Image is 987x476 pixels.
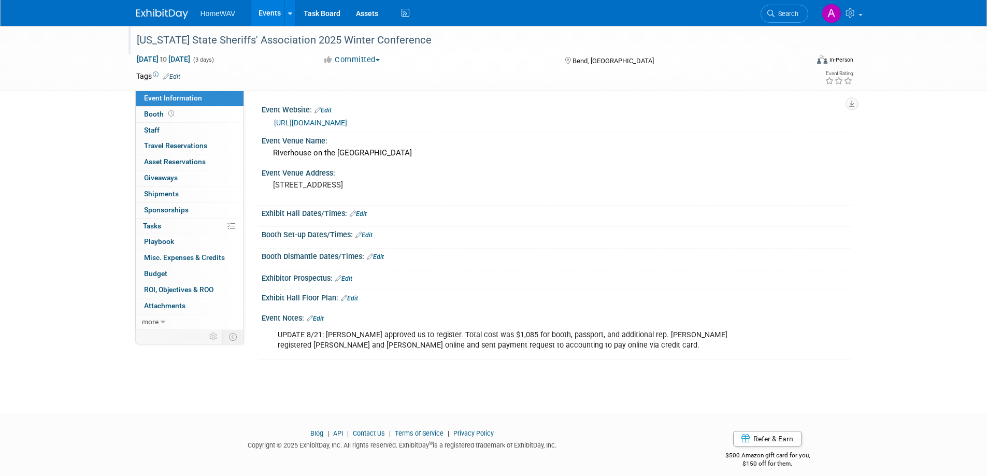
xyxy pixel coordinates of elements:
span: Booth [144,110,176,118]
a: Edit [163,73,180,80]
span: ROI, Objectives & ROO [144,285,213,294]
div: Booth Dismantle Dates/Times: [262,249,851,262]
a: Edit [307,315,324,322]
span: Asset Reservations [144,157,206,166]
a: Sponsorships [136,203,244,218]
div: In-Person [829,56,853,64]
a: Staff [136,123,244,138]
span: Travel Reservations [144,141,207,150]
div: $150 off for them. [684,459,851,468]
sup: ® [429,440,433,446]
a: Terms of Service [395,429,444,437]
div: [US_STATE] State Sheriffs' Association 2025 Winter Conference [133,31,793,50]
div: Exhibit Hall Dates/Times: [262,206,851,219]
a: Edit [335,275,352,282]
a: Shipments [136,186,244,202]
a: ROI, Objectives & ROO [136,282,244,298]
span: Tasks [143,222,161,230]
a: Giveaways [136,170,244,186]
span: Search [775,10,798,18]
div: $500 Amazon gift card for you, [684,444,851,468]
a: Search [761,5,808,23]
a: Edit [350,210,367,218]
a: Edit [355,232,373,239]
div: Event Format [747,54,854,69]
a: Contact Us [353,429,385,437]
span: Booth not reserved yet [166,110,176,118]
a: Attachments [136,298,244,314]
div: Exhibitor Prospectus: [262,270,851,284]
a: Asset Reservations [136,154,244,170]
a: Edit [314,107,332,114]
span: Budget [144,269,167,278]
a: Misc. Expenses & Credits [136,250,244,266]
span: Giveaways [144,174,178,182]
span: Staff [144,126,160,134]
span: Playbook [144,237,174,246]
a: Playbook [136,234,244,250]
div: Copyright © 2025 ExhibitDay, Inc. All rights reserved. ExhibitDay is a registered trademark of Ex... [136,438,669,450]
span: | [325,429,332,437]
a: [URL][DOMAIN_NAME] [274,119,347,127]
div: Event Notes: [262,310,851,324]
span: to [159,55,168,63]
a: Event Information [136,91,244,106]
div: Booth Set-up Dates/Times: [262,227,851,240]
td: Toggle Event Tabs [222,330,244,343]
span: Event Information [144,94,202,102]
td: Tags [136,71,180,81]
img: ExhibitDay [136,9,188,19]
span: Sponsorships [144,206,189,214]
span: | [345,429,351,437]
pre: [STREET_ADDRESS] [273,180,496,190]
span: | [445,429,452,437]
div: Event Venue Address: [262,165,851,178]
button: Committed [319,54,384,65]
a: Budget [136,266,244,282]
div: Event Website: [262,102,851,116]
span: [DATE] [DATE] [136,54,191,64]
span: Shipments [144,190,179,198]
td: Personalize Event Tab Strip [205,330,223,343]
div: Event Venue Name: [262,133,851,146]
div: Exhibit Hall Floor Plan: [262,290,851,304]
img: Amanda Jasper [822,4,841,23]
span: more [142,318,159,326]
span: Bend, [GEOGRAPHIC_DATA] [573,57,654,65]
span: HomeWAV [201,9,236,18]
span: Misc. Expenses & Credits [144,253,225,262]
a: Blog [310,429,323,437]
div: Event Rating [825,71,853,76]
a: API [333,429,343,437]
a: Booth [136,107,244,122]
div: UPDATE 8/21: [PERSON_NAME] approved us to register. Total cost was $1,085 for booth, passport, an... [270,325,737,356]
img: Format-Inperson.png [817,55,827,64]
a: Travel Reservations [136,138,244,154]
span: (3 days) [192,56,214,63]
a: Tasks [136,219,244,234]
a: Privacy Policy [453,429,494,437]
a: Refer & Earn [733,431,802,446]
a: more [136,314,244,330]
span: Attachments [144,301,185,310]
a: Edit [341,295,358,302]
div: Riverhouse on the [GEOGRAPHIC_DATA] [269,145,843,161]
a: Edit [367,253,384,261]
span: | [387,429,393,437]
